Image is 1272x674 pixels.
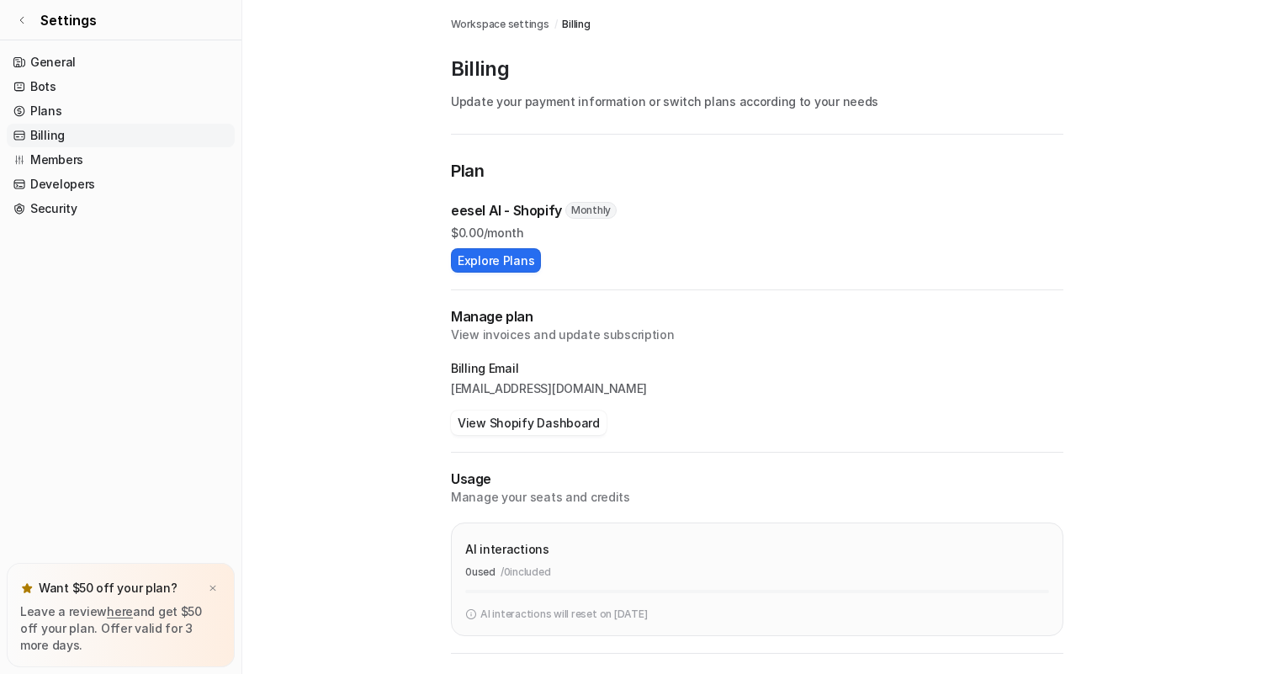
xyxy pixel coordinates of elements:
[7,99,235,123] a: Plans
[451,470,1063,489] p: Usage
[20,603,221,654] p: Leave a review and get $50 off your plan. Offer valid for 3 more days.
[451,158,1063,187] p: Plan
[208,583,218,594] img: x
[565,202,617,219] span: Monthly
[451,224,1063,241] p: $ 0.00/month
[40,10,97,30] span: Settings
[7,50,235,74] a: General
[451,248,541,273] button: Explore Plans
[20,581,34,595] img: star
[451,380,1063,397] p: [EMAIL_ADDRESS][DOMAIN_NAME]
[465,565,496,580] p: 0 used
[451,360,1063,377] p: Billing Email
[7,172,235,196] a: Developers
[451,56,1063,82] p: Billing
[562,17,590,32] a: Billing
[451,17,549,32] a: Workspace settings
[7,197,235,220] a: Security
[451,200,562,220] p: eesel AI - Shopify
[480,607,647,622] p: AI interactions will reset on [DATE]
[451,307,1063,326] h2: Manage plan
[7,148,235,172] a: Members
[39,580,178,597] p: Want $50 off your plan?
[451,411,607,435] button: View Shopify Dashboard
[465,540,549,558] p: AI interactions
[451,326,1063,343] p: View invoices and update subscription
[501,565,551,580] p: / 0 included
[554,17,558,32] span: /
[7,124,235,147] a: Billing
[7,75,235,98] a: Bots
[451,489,1063,506] p: Manage your seats and credits
[451,93,1063,110] p: Update your payment information or switch plans according to your needs
[107,604,133,618] a: here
